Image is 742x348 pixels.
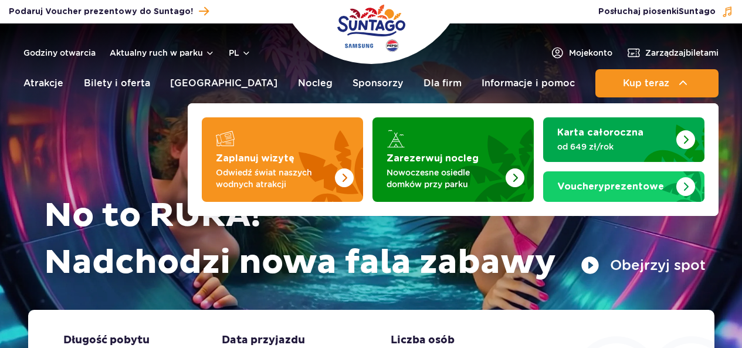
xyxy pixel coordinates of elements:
[222,333,305,347] span: Data przyjazdu
[23,47,96,59] a: Godziny otwarcia
[170,69,277,97] a: [GEOGRAPHIC_DATA]
[645,47,719,59] span: Zarządzaj biletami
[44,192,706,286] h1: No to RURA! Nadchodzi nowa fala zabawy
[557,182,664,191] strong: prezentowe
[63,333,150,347] span: Długość pobytu
[391,333,455,347] span: Liczba osób
[626,46,719,60] a: Zarządzajbiletami
[353,69,403,97] a: Sponsorzy
[23,69,63,97] a: Atrakcje
[216,154,294,163] strong: Zaplanuj wizytę
[423,69,462,97] a: Dla firm
[557,141,672,153] p: od 649 zł/rok
[216,167,330,190] p: Odwiedź świat naszych wodnych atrakcji
[202,117,363,202] a: Zaplanuj wizytę
[482,69,575,97] a: Informacje i pomoc
[550,46,612,60] a: Mojekonto
[543,171,704,202] a: Vouchery prezentowe
[581,256,706,275] button: Obejrzyj spot
[229,47,251,59] button: pl
[110,48,215,58] button: Aktualny ruch w parku
[557,128,643,137] strong: Karta całoroczna
[623,78,669,89] span: Kup teraz
[598,6,716,18] span: Posłuchaj piosenki
[595,69,719,97] button: Kup teraz
[387,154,479,163] strong: Zarezerwuj nocleg
[557,182,604,191] span: Vouchery
[372,117,534,202] a: Zarezerwuj nocleg
[387,167,501,190] p: Nowoczesne osiedle domków przy parku
[679,8,716,16] span: Suntago
[569,47,612,59] span: Moje konto
[543,117,704,162] a: Karta całoroczna
[298,69,333,97] a: Nocleg
[9,6,193,18] span: Podaruj Voucher prezentowy do Suntago!
[84,69,150,97] a: Bilety i oferta
[598,6,733,18] button: Posłuchaj piosenkiSuntago
[9,4,209,19] a: Podaruj Voucher prezentowy do Suntago!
